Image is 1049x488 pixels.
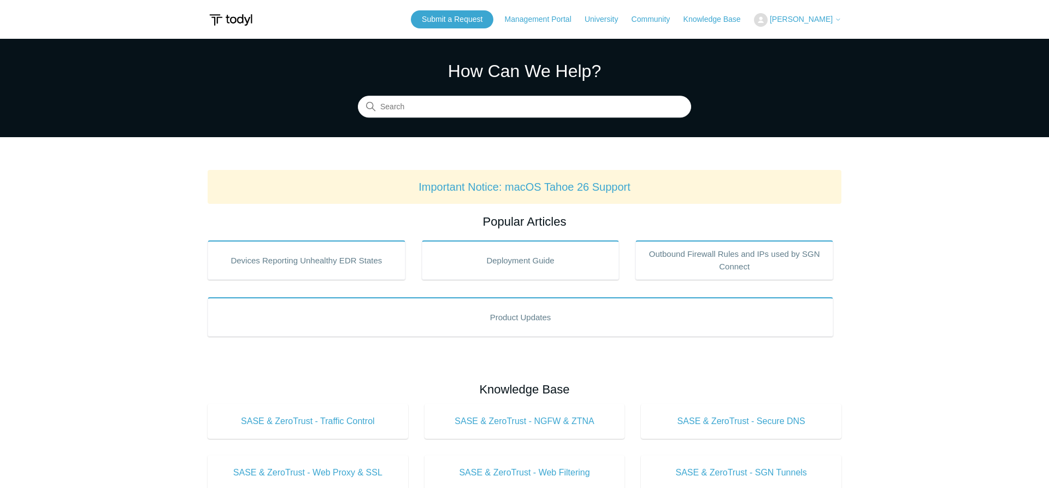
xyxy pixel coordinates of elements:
a: Important Notice: macOS Tahoe 26 Support [419,181,630,193]
a: Deployment Guide [422,240,620,280]
button: [PERSON_NAME] [754,13,841,27]
a: Devices Reporting Unhealthy EDR States [208,240,405,280]
a: University [585,14,629,25]
a: Knowledge Base [683,14,752,25]
h2: Popular Articles [208,213,841,231]
h1: How Can We Help? [358,58,691,84]
span: SASE & ZeroTrust - Web Filtering [441,466,609,479]
span: SASE & ZeroTrust - Traffic Control [224,415,392,428]
span: [PERSON_NAME] [770,15,833,23]
h2: Knowledge Base [208,380,841,398]
a: SASE & ZeroTrust - NGFW & ZTNA [425,404,625,439]
a: SASE & ZeroTrust - Secure DNS [641,404,841,439]
a: Management Portal [505,14,582,25]
a: Product Updates [208,297,833,337]
a: SASE & ZeroTrust - Traffic Control [208,404,408,439]
a: Community [632,14,681,25]
span: SASE & ZeroTrust - SGN Tunnels [657,466,825,479]
span: SASE & ZeroTrust - Web Proxy & SSL [224,466,392,479]
input: Search [358,96,691,118]
span: SASE & ZeroTrust - Secure DNS [657,415,825,428]
img: Todyl Support Center Help Center home page [208,10,254,30]
a: Outbound Firewall Rules and IPs used by SGN Connect [635,240,833,280]
a: Submit a Request [411,10,493,28]
span: SASE & ZeroTrust - NGFW & ZTNA [441,415,609,428]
